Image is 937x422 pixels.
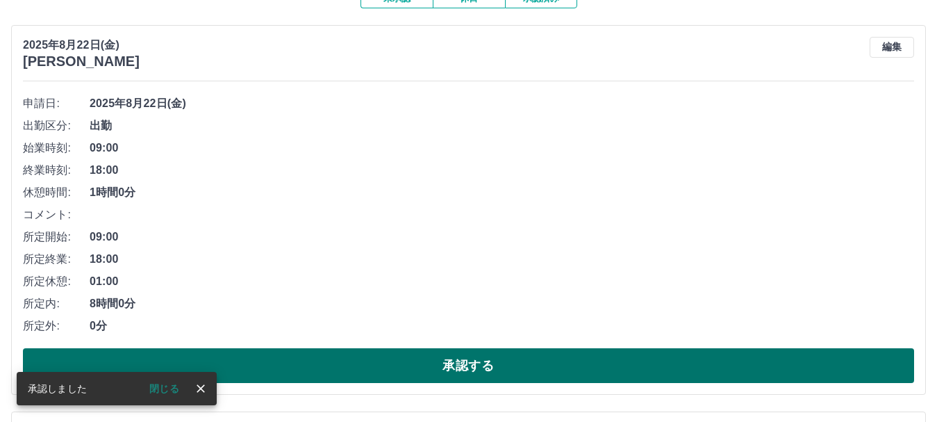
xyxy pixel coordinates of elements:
[90,117,914,134] span: 出勤
[23,273,90,290] span: 所定休憩:
[870,37,914,58] button: 編集
[23,295,90,312] span: 所定内:
[90,229,914,245] span: 09:00
[90,162,914,179] span: 18:00
[90,251,914,268] span: 18:00
[23,206,90,223] span: コメント:
[23,54,140,70] h3: [PERSON_NAME]
[23,229,90,245] span: 所定開始:
[90,318,914,334] span: 0分
[138,378,190,399] button: 閉じる
[23,251,90,268] span: 所定終業:
[90,273,914,290] span: 01:00
[23,140,90,156] span: 始業時刻:
[90,140,914,156] span: 09:00
[23,37,140,54] p: 2025年8月22日(金)
[190,378,211,399] button: close
[23,95,90,112] span: 申請日:
[23,162,90,179] span: 終業時刻:
[90,184,914,201] span: 1時間0分
[90,95,914,112] span: 2025年8月22日(金)
[23,318,90,334] span: 所定外:
[23,117,90,134] span: 出勤区分:
[23,348,914,383] button: 承認する
[90,295,914,312] span: 8時間0分
[23,184,90,201] span: 休憩時間:
[28,376,87,401] div: 承認しました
